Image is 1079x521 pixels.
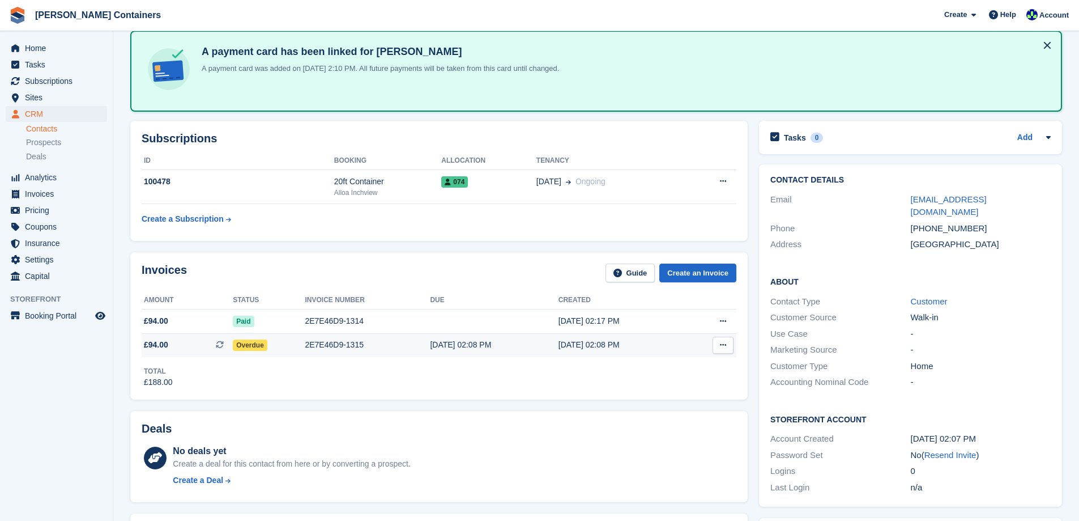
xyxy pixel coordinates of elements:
a: Add [1017,132,1033,145]
span: ( ) [922,450,979,460]
h2: About [770,276,1051,287]
span: Capital [25,268,93,284]
a: menu [6,90,107,105]
h4: A payment card has been linked for [PERSON_NAME] [197,45,559,58]
a: Prospects [26,137,107,149]
span: Tasks [25,57,93,73]
div: No [911,449,1051,462]
div: Home [911,360,1051,373]
span: Paid [233,316,254,327]
div: Last Login [770,481,910,494]
img: stora-icon-8386f47178a22dfd0bd8f6a31ec36ba5ce8667c1dd55bd0f319d3a0aa187defe.svg [9,7,26,24]
div: [PHONE_NUMBER] [911,222,1051,235]
div: Customer Source [770,311,910,324]
th: ID [142,152,334,170]
span: Create [944,9,967,20]
a: Guide [605,264,655,282]
div: 0 [811,133,824,143]
span: Coupons [25,219,93,235]
a: menu [6,202,107,218]
div: Address [770,238,910,251]
div: Email [770,193,910,219]
div: 2E7E46D9-1315 [305,339,430,351]
th: Created [558,291,686,310]
a: menu [6,186,107,202]
div: Walk-in [911,311,1051,324]
div: 100478 [142,176,334,188]
div: Create a Subscription [142,213,224,225]
span: Prospects [26,137,61,148]
h2: Contact Details [770,176,1051,185]
span: Ongoing [575,177,605,186]
span: Overdue [233,340,267,351]
div: Account Created [770,433,910,446]
a: Preview store [93,309,107,323]
a: menu [6,308,107,324]
span: Account [1039,10,1069,21]
h2: Storefront Account [770,413,1051,425]
div: Logins [770,465,910,478]
th: Booking [334,152,442,170]
span: Insurance [25,235,93,251]
span: Deals [26,151,46,162]
span: £94.00 [144,339,168,351]
div: n/a [911,481,1051,494]
th: Allocation [441,152,536,170]
a: menu [6,106,107,122]
a: [PERSON_NAME] Containers [31,6,165,24]
th: Tenancy [536,152,685,170]
h2: Invoices [142,264,187,282]
span: [DATE] [536,176,561,188]
a: menu [6,170,107,185]
a: menu [6,235,107,251]
a: Create a Subscription [142,209,231,230]
div: Accounting Nominal Code [770,376,910,389]
span: Storefront [10,294,113,305]
th: Invoice number [305,291,430,310]
a: menu [6,252,107,268]
div: £188.00 [144,376,173,388]
a: menu [6,268,107,284]
a: menu [6,57,107,73]
span: Analytics [25,170,93,185]
div: [DATE] 02:08 PM [430,339,558,351]
h2: Subscriptions [142,132,736,145]
a: [EMAIL_ADDRESS][DOMAIN_NAME] [911,194,987,217]
span: Pricing [25,202,93,218]
div: Phone [770,222,910,235]
a: Deals [26,151,107,163]
th: Status [233,291,305,310]
th: Amount [142,291,233,310]
div: - [911,376,1051,389]
a: Create a Deal [173,475,410,486]
div: - [911,344,1051,357]
a: Resend Invite [924,450,976,460]
div: Create a deal for this contact from here or by converting a prospect. [173,458,410,470]
div: No deals yet [173,444,410,458]
a: Customer [911,296,948,306]
a: menu [6,219,107,235]
span: Invoices [25,186,93,202]
span: Sites [25,90,93,105]
span: Settings [25,252,93,268]
span: CRM [25,106,93,122]
div: Password Set [770,449,910,462]
div: Alloa Inchview [334,188,442,198]
h2: Tasks [784,133,806,143]
span: £94.00 [144,315,168,327]
div: Contact Type [770,295,910,308]
div: [DATE] 02:08 PM [558,339,686,351]
a: Contacts [26,124,107,134]
a: menu [6,73,107,89]
span: Home [25,40,93,56]
div: Total [144,366,173,376]
span: Subscriptions [25,73,93,89]
h2: Deals [142,422,172,435]
div: Marketing Source [770,344,910,357]
div: Use Case [770,328,910,341]
span: 074 [441,176,468,188]
a: menu [6,40,107,56]
div: 20ft Container [334,176,442,188]
a: Create an Invoice [659,264,736,282]
span: Help [1000,9,1016,20]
